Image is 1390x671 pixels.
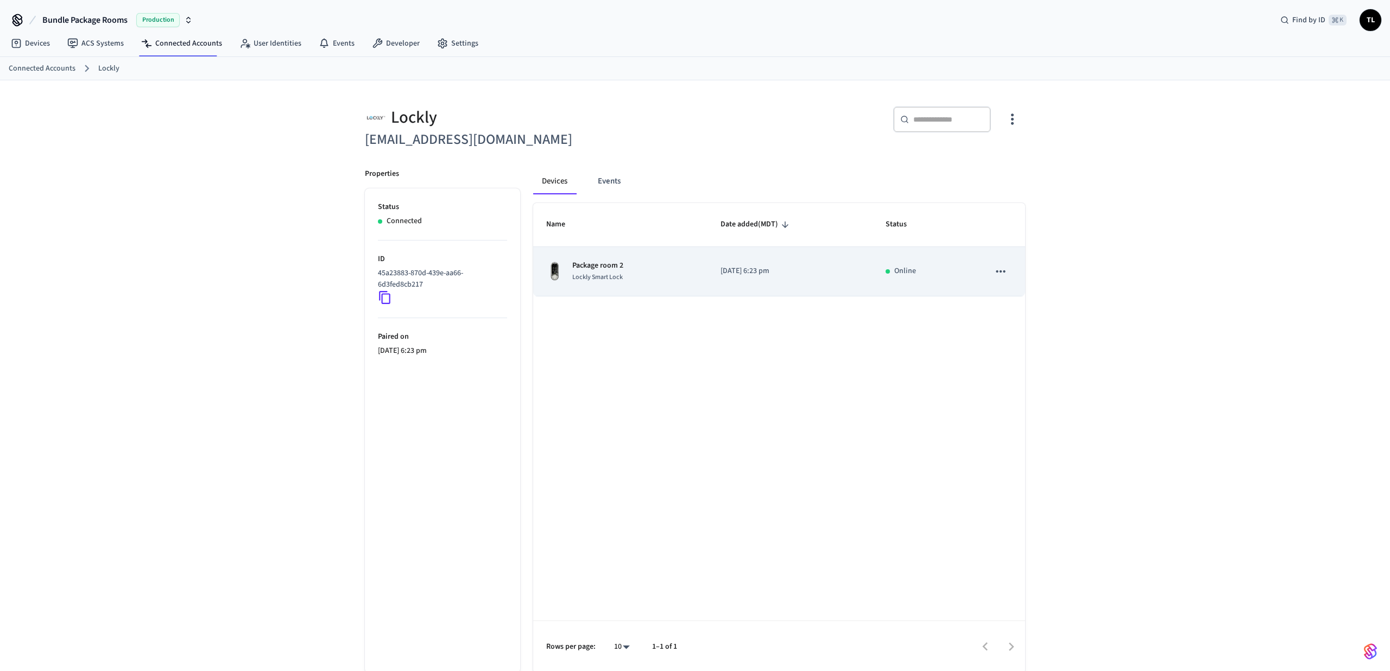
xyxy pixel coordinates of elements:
p: Paired on [378,331,507,343]
span: Find by ID [1292,15,1325,26]
p: [DATE] 6:23 pm [721,265,860,277]
span: Name [546,216,579,233]
button: TL [1360,9,1381,31]
span: Bundle Package Rooms [42,14,128,27]
a: Developer [363,34,428,53]
img: Lockly Logo, Square [365,106,387,129]
a: Devices [2,34,59,53]
span: TL [1361,10,1380,30]
span: Lockly Smart Lock [572,273,623,282]
p: Package room 2 [572,260,623,271]
p: 1–1 of 1 [652,641,677,653]
p: Online [894,265,916,277]
p: Properties [365,168,399,180]
span: Production [136,13,180,27]
a: ACS Systems [59,34,132,53]
img: SeamLogoGradient.69752ec5.svg [1364,643,1377,660]
a: Events [310,34,363,53]
p: Connected [387,216,422,227]
h6: [EMAIL_ADDRESS][DOMAIN_NAME] [365,129,688,151]
a: Settings [428,34,487,53]
a: User Identities [231,34,310,53]
button: Events [589,168,629,194]
div: 10 [609,639,635,655]
table: sticky table [533,203,1025,296]
p: [DATE] 6:23 pm [378,345,507,357]
p: ID [378,254,507,265]
div: connected account tabs [533,168,1025,194]
span: ⌘ K [1329,15,1347,26]
a: Lockly [98,63,119,74]
span: Status [886,216,921,233]
p: Rows per page: [546,641,596,653]
button: Devices [533,168,576,194]
a: Connected Accounts [132,34,231,53]
img: Lockly Vision Lock, Front [546,261,564,282]
span: Date added(MDT) [721,216,792,233]
p: 45a23883-870d-439e-aa66-6d3fed8cb217 [378,268,503,290]
p: Status [378,201,507,213]
div: Find by ID⌘ K [1272,10,1355,30]
div: Lockly [365,106,688,129]
a: Connected Accounts [9,63,75,74]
